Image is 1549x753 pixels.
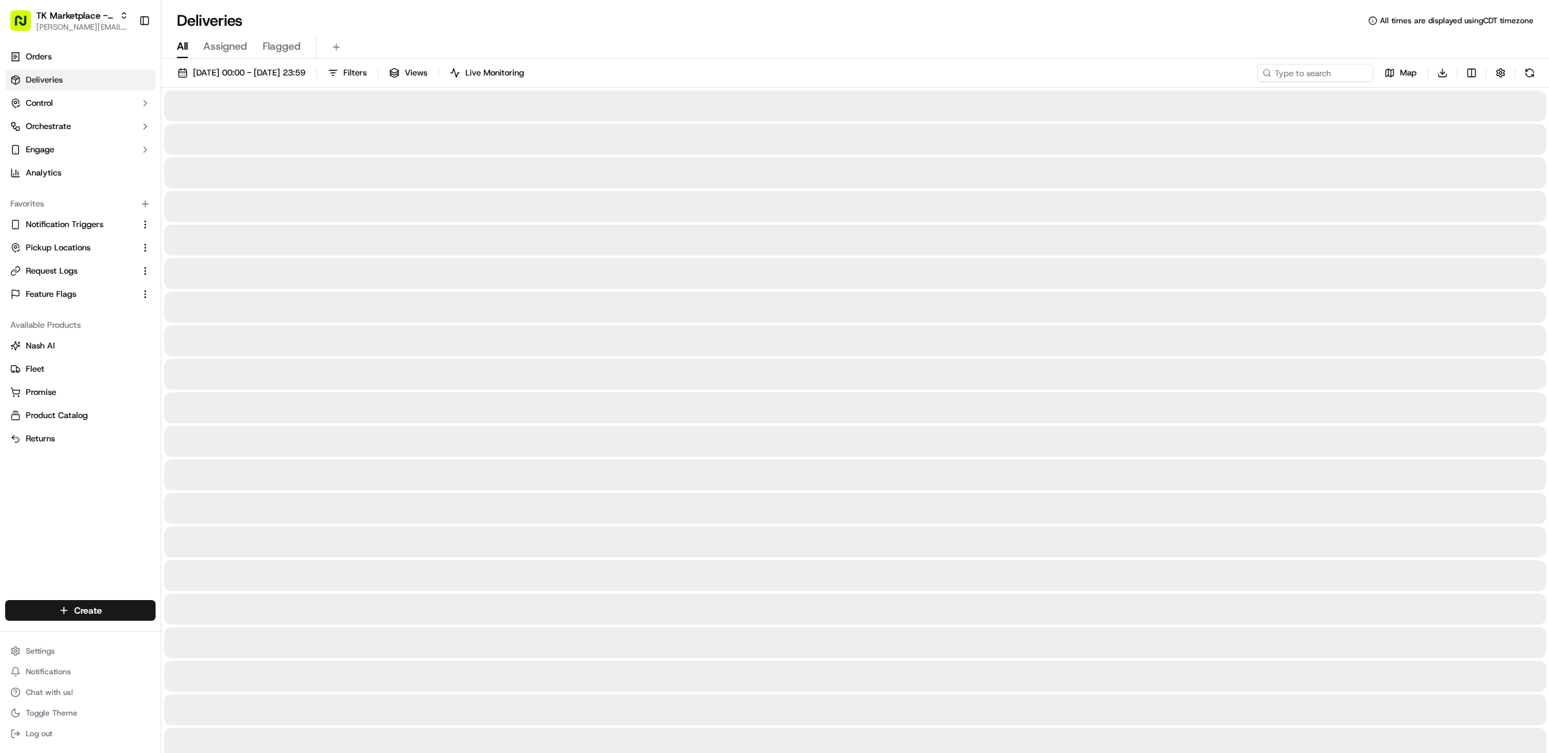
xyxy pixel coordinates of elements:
span: Request Logs [26,265,77,277]
span: Assigned [203,39,247,54]
a: Promise [10,387,150,398]
a: Pickup Locations [10,242,135,254]
a: Deliveries [5,70,156,90]
span: Map [1400,67,1417,79]
span: Views [405,67,427,79]
button: Filters [322,64,372,82]
button: Map [1379,64,1422,82]
button: Refresh [1521,64,1539,82]
span: Log out [26,728,52,739]
span: Promise [26,387,56,398]
span: Feature Flags [26,288,76,300]
button: Orchestrate [5,116,156,137]
h1: Deliveries [177,10,243,31]
button: Feature Flags [5,284,156,305]
button: Engage [5,139,156,160]
button: Returns [5,428,156,449]
span: Notification Triggers [26,219,103,230]
button: [DATE] 00:00 - [DATE] 23:59 [172,64,311,82]
span: [DATE] 00:00 - [DATE] 23:59 [193,67,305,79]
span: Control [26,97,53,109]
span: Create [74,604,102,617]
button: Toggle Theme [5,704,156,722]
a: Request Logs [10,265,135,277]
input: Type to search [1257,64,1373,82]
span: All [177,39,188,54]
span: Product Catalog [26,410,88,421]
span: Deliveries [26,74,63,86]
span: Toggle Theme [26,708,77,718]
a: Returns [10,433,150,445]
span: Nash AI [26,340,55,352]
span: Orders [26,51,52,63]
span: Engage [26,144,54,156]
a: Product Catalog [10,410,150,421]
span: Fleet [26,363,45,375]
span: Orchestrate [26,121,71,132]
div: Available Products [5,315,156,336]
button: Nash AI [5,336,156,356]
a: Orders [5,46,156,67]
span: Flagged [263,39,301,54]
button: Log out [5,725,156,743]
button: Request Logs [5,261,156,281]
button: Fleet [5,359,156,379]
button: Pickup Locations [5,237,156,258]
a: Feature Flags [10,288,135,300]
span: Filters [343,67,367,79]
span: Returns [26,433,55,445]
button: Chat with us! [5,683,156,701]
a: Notification Triggers [10,219,135,230]
button: Promise [5,382,156,403]
button: TK Marketplace - TKD [36,9,114,22]
div: Favorites [5,194,156,214]
button: Settings [5,642,156,660]
a: Analytics [5,163,156,183]
button: Views [383,64,433,82]
button: Control [5,93,156,114]
span: Live Monitoring [465,67,524,79]
a: Fleet [10,363,150,375]
button: Product Catalog [5,405,156,426]
span: Notifications [26,667,71,677]
span: Chat with us! [26,687,73,698]
span: Settings [26,646,55,656]
button: Create [5,600,156,621]
button: TK Marketplace - TKD[PERSON_NAME][EMAIL_ADDRESS][DOMAIN_NAME] [5,5,134,36]
button: Notifications [5,663,156,681]
span: All times are displayed using CDT timezone [1380,15,1534,26]
button: Live Monitoring [444,64,530,82]
button: Notification Triggers [5,214,156,235]
span: Analytics [26,167,61,179]
a: Nash AI [10,340,150,352]
span: Pickup Locations [26,242,90,254]
button: [PERSON_NAME][EMAIL_ADDRESS][DOMAIN_NAME] [36,22,128,32]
